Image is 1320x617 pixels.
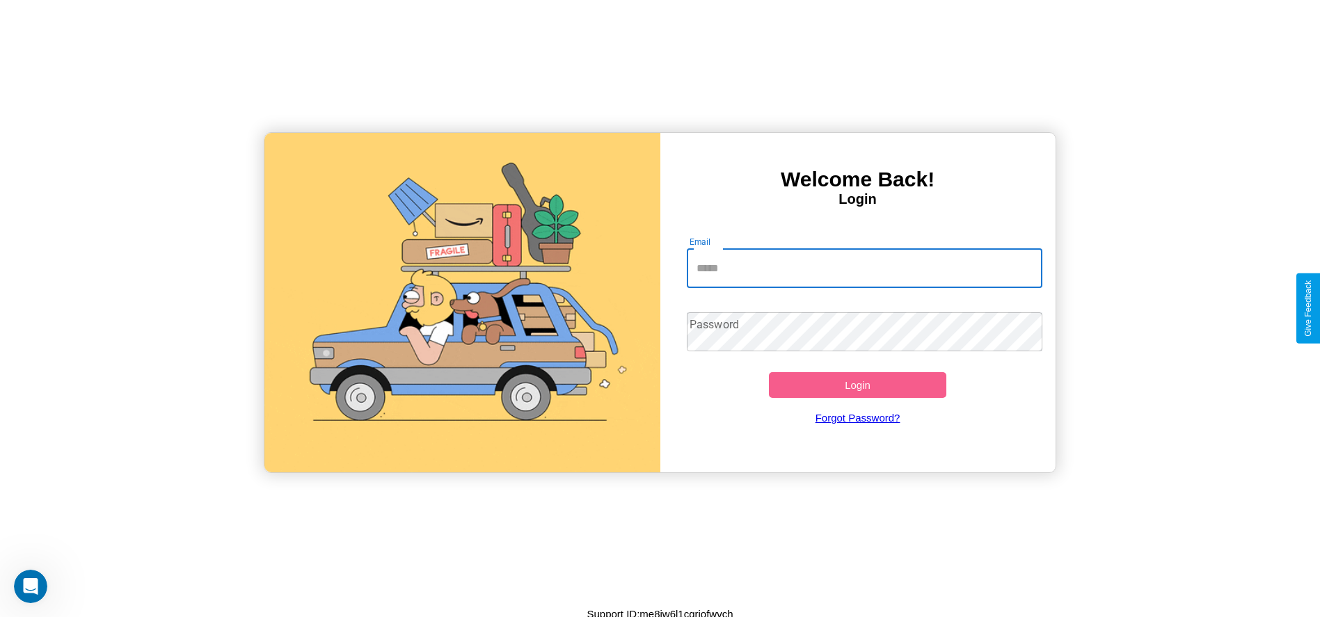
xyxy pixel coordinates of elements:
button: Login [769,372,947,398]
a: Forgot Password? [680,398,1035,438]
img: gif [264,133,660,472]
div: Give Feedback [1303,280,1313,337]
h3: Welcome Back! [660,168,1056,191]
label: Email [690,236,711,248]
h4: Login [660,191,1056,207]
iframe: Intercom live chat [14,570,47,603]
